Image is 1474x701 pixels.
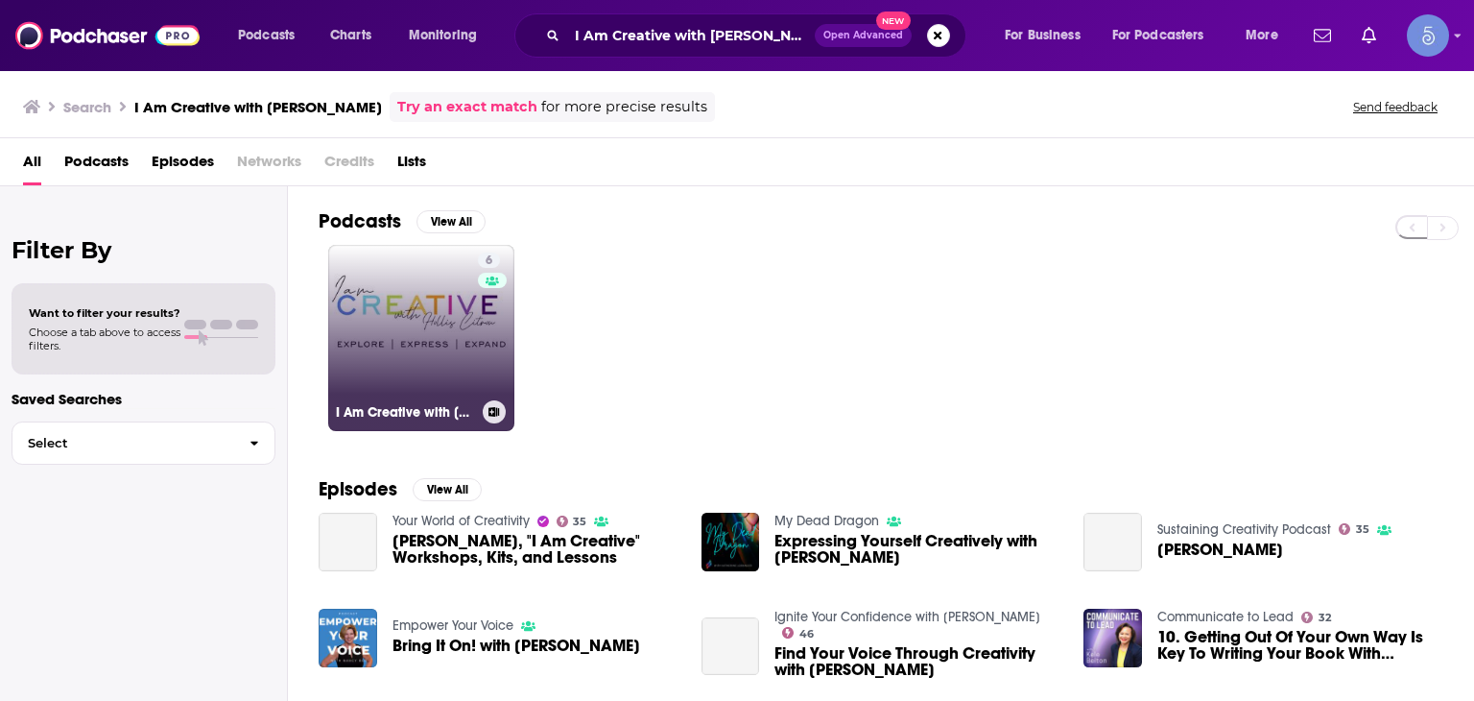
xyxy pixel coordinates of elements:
a: PodcastsView All [319,209,486,233]
span: Podcasts [238,22,295,49]
p: Saved Searches [12,390,275,408]
span: New [876,12,911,30]
span: 35 [1356,525,1369,534]
a: Episodes [152,146,214,185]
a: Empower Your Voice [392,617,513,634]
span: Choose a tab above to access filters. [29,326,180,352]
a: Hollis Citron [1083,513,1142,571]
img: Expressing Yourself Creatively with Hollis Citron [701,513,760,571]
button: Show profile menu [1407,14,1449,57]
a: Hollis Citron, "I Am Creative" Workshops, Kits, and Lessons [392,533,678,566]
a: Podcasts [64,146,129,185]
a: Charts [318,20,383,51]
h2: Episodes [319,477,397,501]
a: 35 [557,516,587,527]
a: 46 [782,627,814,639]
span: Logged in as Spiral5-G1 [1407,14,1449,57]
span: Want to filter your results? [29,306,180,320]
a: Communicate to Lead [1157,609,1294,625]
span: 35 [573,518,586,526]
span: Expressing Yourself Creatively with [PERSON_NAME] [774,533,1060,566]
button: open menu [1100,20,1232,51]
h2: Filter By [12,236,275,264]
a: Show notifications dropdown [1354,19,1384,52]
button: Open AdvancedNew [815,24,912,47]
button: open menu [395,20,502,51]
a: Expressing Yourself Creatively with Hollis Citron [774,533,1060,566]
span: Monitoring [409,22,477,49]
a: Show notifications dropdown [1306,19,1339,52]
button: View All [413,478,482,501]
span: Select [12,437,234,449]
a: 6I Am Creative with [PERSON_NAME] [328,245,514,431]
a: Ignite Your Confidence with Karen Laos [774,609,1040,625]
a: 32 [1301,612,1331,623]
a: 10. Getting Out Of Your Own Way Is Key To Writing Your Book With Hollis Citron [1157,629,1443,662]
a: Your World of Creativity [392,513,530,529]
a: All [23,146,41,185]
div: Search podcasts, credits, & more... [533,13,985,58]
span: 32 [1319,614,1331,622]
span: Networks [237,146,301,185]
img: Podchaser - Follow, Share and Rate Podcasts [15,17,200,54]
span: Bring It On! with [PERSON_NAME] [392,638,640,654]
span: 6 [486,252,492,271]
a: EpisodesView All [319,477,482,501]
img: User Profile [1407,14,1449,57]
a: My Dead Dragon [774,513,879,529]
a: Hollis Citron, "I Am Creative" Workshops, Kits, and Lessons [319,513,377,571]
button: Select [12,422,275,465]
h2: Podcasts [319,209,401,233]
button: View All [416,210,486,233]
span: Charts [330,22,371,49]
h3: Search [63,98,111,116]
a: Bring It On! with Hollis Citron [392,638,640,654]
a: Find Your Voice Through Creativity with Hollis Citron [774,645,1060,678]
a: Sustaining Creativity Podcast [1157,521,1331,538]
a: Find Your Voice Through Creativity with Hollis Citron [701,617,760,676]
span: For Business [1005,22,1081,49]
span: for more precise results [541,96,707,118]
span: 46 [799,630,814,639]
h3: I Am Creative with [PERSON_NAME] [336,404,475,421]
span: For Podcasters [1112,22,1204,49]
a: 35 [1339,523,1369,535]
button: open menu [1232,20,1302,51]
a: 6 [478,253,500,268]
span: More [1246,22,1278,49]
span: Find Your Voice Through Creativity with [PERSON_NAME] [774,645,1060,678]
span: [PERSON_NAME] [1157,542,1283,558]
span: [PERSON_NAME], "I Am Creative" Workshops, Kits, and Lessons [392,533,678,566]
img: 10. Getting Out Of Your Own Way Is Key To Writing Your Book With Hollis Citron [1083,609,1142,667]
img: Bring It On! with Hollis Citron [319,609,377,667]
a: Hollis Citron [1157,542,1283,558]
a: Try an exact match [397,96,537,118]
span: Credits [324,146,374,185]
span: Open Advanced [823,31,903,40]
span: 10. Getting Out Of Your Own Way Is Key To Writing Your Book With [PERSON_NAME] [1157,629,1443,662]
input: Search podcasts, credits, & more... [567,20,815,51]
h3: I Am Creative with [PERSON_NAME] [134,98,382,116]
button: Send feedback [1347,99,1443,115]
a: Lists [397,146,426,185]
button: open menu [225,20,320,51]
button: open menu [991,20,1105,51]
